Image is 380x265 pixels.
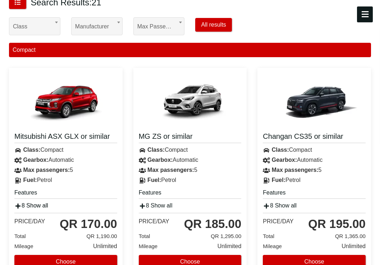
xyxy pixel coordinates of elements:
[133,145,247,155] div: Compact
[137,18,181,36] span: Max passengers
[263,243,282,249] span: Mileage
[14,218,45,225] div: Price/day
[93,241,117,251] span: Unlimited
[184,217,242,231] div: QR 185.00
[139,202,173,209] a: 8 Show all
[263,132,366,143] a: Changan CS35 or similar
[139,243,158,249] span: Mileage
[23,177,37,183] strong: Fuel:
[263,202,297,209] a: 8 Show all
[9,43,371,57] div: Compact
[218,241,242,251] span: Unlimited
[147,167,194,173] strong: Max passengers:
[9,155,123,165] div: Automatic
[14,243,33,249] span: Mileage
[13,18,56,36] span: Class
[60,217,117,231] div: QR 170.00
[71,17,123,35] span: Manufacturer
[23,147,40,153] strong: Class:
[271,73,357,127] img: Changan CS35 or similar
[147,147,165,153] strong: Class:
[147,157,173,163] strong: Gearbox:
[147,73,233,127] img: MG ZS or similar
[272,147,289,153] strong: Class:
[23,157,48,163] strong: Gearbox:
[308,217,366,231] div: QR 195.00
[272,177,285,183] strong: Fuel:
[14,189,117,199] h5: Features
[133,165,247,175] div: 5
[139,132,242,143] a: MG ZS or similar
[139,233,150,239] span: Total
[342,241,366,251] span: Unlimited
[14,202,48,209] a: 8 Show all
[9,17,60,35] span: Class
[335,231,366,241] span: QR 1,365.00
[9,165,123,175] div: 5
[211,231,241,241] span: QR 1,295.00
[9,175,123,185] div: Petrol
[9,145,123,155] div: Compact
[23,167,70,173] strong: Max passengers:
[139,189,242,199] h5: Features
[257,165,371,175] div: 5
[257,145,371,155] div: Compact
[195,18,232,32] button: All results
[263,218,293,225] div: Price/day
[14,233,26,239] span: Total
[87,231,117,241] span: QR 1,190.00
[133,155,247,165] div: Automatic
[23,73,109,127] img: Mitsubishi ASX GLX or similar
[133,175,247,185] div: Petrol
[139,218,169,225] div: Price/day
[14,132,117,143] a: Mitsubishi ASX GLX or similar
[257,155,371,165] div: Automatic
[272,167,319,173] strong: Max passengers:
[257,175,371,185] div: Petrol
[263,233,274,239] span: Total
[147,177,161,183] strong: Fuel:
[133,17,185,35] span: Max passengers
[263,189,366,199] h5: Features
[75,18,119,36] span: Manufacturer
[272,157,297,163] strong: Gearbox:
